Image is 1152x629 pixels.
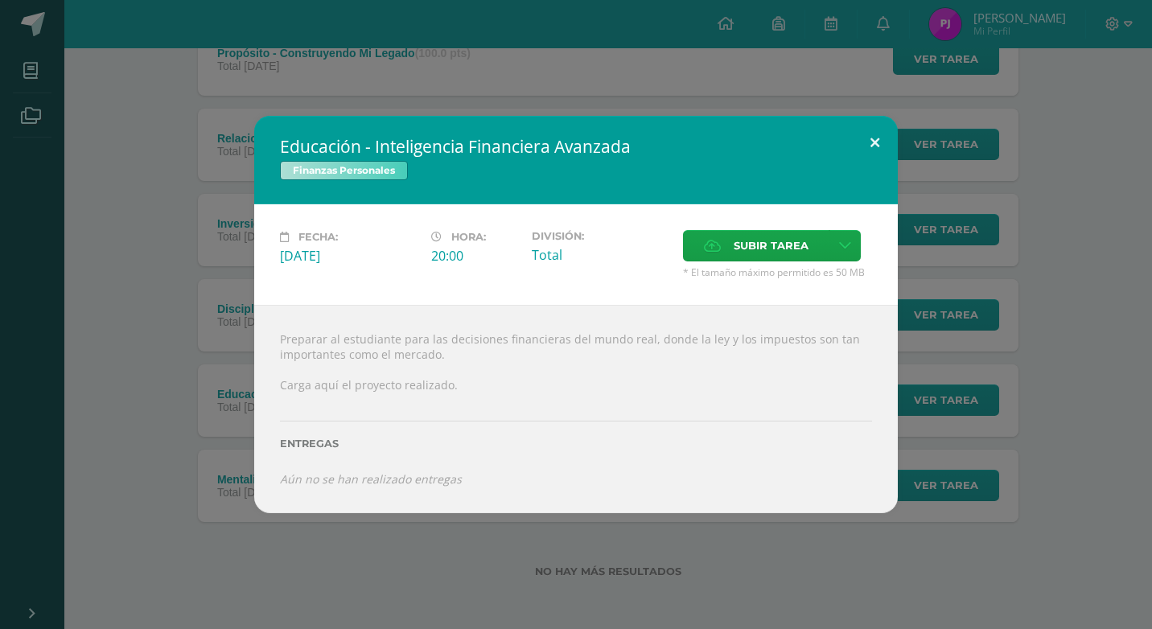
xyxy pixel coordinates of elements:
[280,471,462,487] i: Aún no se han realizado entregas
[852,116,898,171] button: Close (Esc)
[298,231,338,243] span: Fecha:
[683,265,872,279] span: * El tamaño máximo permitido es 50 MB
[280,438,872,450] label: Entregas
[280,161,408,180] span: Finanzas Personales
[734,231,808,261] span: Subir tarea
[451,231,486,243] span: Hora:
[280,135,872,158] h2: Educación - Inteligencia Financiera Avanzada
[254,305,898,513] div: Preparar al estudiante para las decisiones financieras del mundo real, donde la ley y los impuest...
[431,247,519,265] div: 20:00
[532,246,670,264] div: Total
[280,247,418,265] div: [DATE]
[532,230,670,242] label: División:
